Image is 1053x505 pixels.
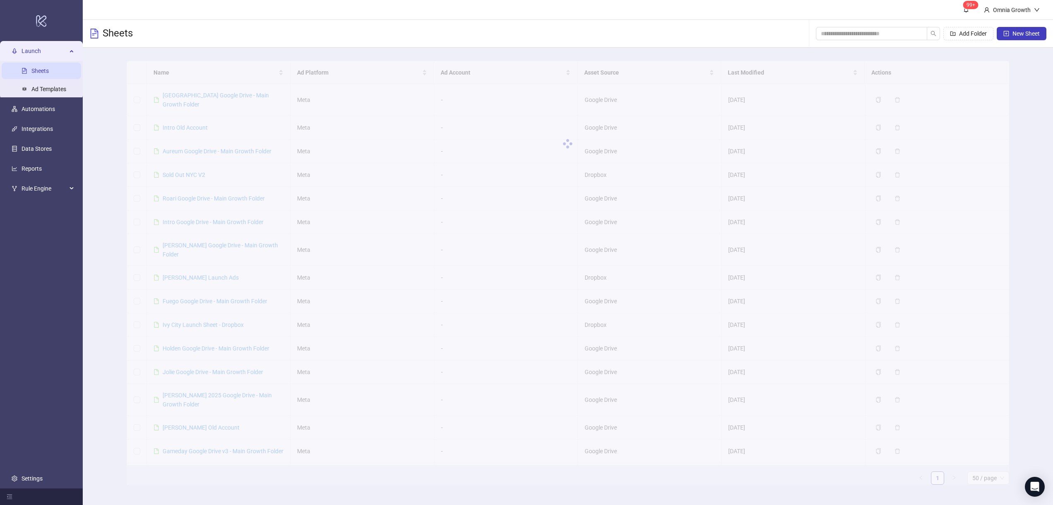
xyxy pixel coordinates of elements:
a: Sheets [31,68,49,74]
span: plus-square [1003,31,1009,36]
button: Add Folder [943,27,993,40]
span: rocket [12,48,17,54]
span: user [984,7,990,13]
span: bell [963,7,969,12]
a: Data Stores [22,145,52,152]
span: fork [12,186,17,191]
a: Ad Templates [31,86,66,92]
div: Open Intercom Messenger [1025,477,1045,497]
span: Add Folder [959,30,987,37]
button: New Sheet [997,27,1046,40]
span: search [931,31,936,36]
a: Integrations [22,126,53,132]
span: folder-add [950,31,956,36]
span: down [1034,7,1040,13]
span: menu-fold [7,494,12,500]
span: file-text [89,29,99,39]
span: Launch [22,43,67,59]
span: New Sheet [1012,30,1040,37]
a: Reports [22,165,42,172]
sup: 111 [963,1,979,9]
a: Automations [22,106,55,112]
div: Omnia Growth [990,5,1034,14]
span: Rule Engine [22,180,67,197]
h3: Sheets [103,27,133,40]
a: Settings [22,475,43,482]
